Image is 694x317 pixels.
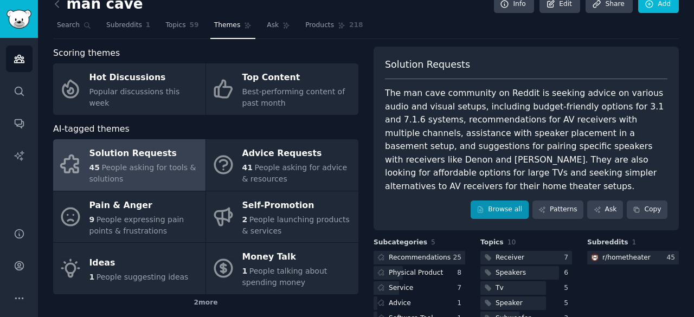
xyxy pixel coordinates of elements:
[242,69,353,87] div: Top Content
[480,251,572,264] a: Receiver7
[480,266,572,280] a: Speakers6
[389,268,443,278] div: Physical Product
[242,267,327,287] span: People talking about spending money
[457,283,465,293] div: 7
[146,21,151,30] span: 1
[53,191,205,243] a: Pain & Anger9People expressing pain points & frustrations
[263,17,294,39] a: Ask
[242,267,248,275] span: 1
[564,268,572,278] div: 6
[242,197,353,214] div: Self-Promotion
[385,58,470,72] span: Solution Requests
[57,21,80,30] span: Search
[53,294,358,312] div: 2 more
[532,200,583,219] a: Patterns
[564,253,572,263] div: 7
[242,163,348,183] span: People asking for advice & resources
[389,283,413,293] div: Service
[389,299,411,308] div: Advice
[242,87,345,107] span: Best-performing content of past month
[431,238,435,246] span: 5
[89,163,196,183] span: People asking for tools & solutions
[53,17,95,39] a: Search
[496,283,504,293] div: Tv
[206,139,358,191] a: Advice Requests41People asking for advice & resources
[106,21,142,30] span: Subreddits
[214,21,241,30] span: Themes
[89,273,95,281] span: 1
[632,238,637,246] span: 1
[89,215,95,224] span: 9
[480,238,504,248] span: Topics
[496,253,524,263] div: Receiver
[374,266,465,280] a: Physical Product8
[89,145,200,163] div: Solution Requests
[389,253,451,263] div: Recommendations
[242,145,353,163] div: Advice Requests
[480,296,572,310] a: Speaker5
[457,268,465,278] div: 8
[305,21,334,30] span: Products
[89,197,200,214] div: Pain & Anger
[564,299,572,308] div: 5
[89,215,184,235] span: People expressing pain points & frustrations
[53,47,120,60] span: Scoring themes
[591,254,599,261] img: hometheater
[190,21,199,30] span: 59
[587,251,679,264] a: hometheaterr/hometheater45
[301,17,367,39] a: Products218
[496,268,526,278] div: Speakers
[374,296,465,310] a: Advice1
[206,63,358,115] a: Top ContentBest-performing content of past month
[453,253,465,263] div: 25
[53,243,205,294] a: Ideas1People suggesting ideas
[385,87,667,193] div: The man cave community on Reddit is seeking advice on various audio and visual setups, including ...
[242,163,253,172] span: 41
[97,273,189,281] span: People suggesting ideas
[507,238,516,246] span: 10
[53,122,130,136] span: AI-tagged themes
[53,139,205,191] a: Solution Requests45People asking for tools & solutions
[349,21,363,30] span: 218
[89,87,180,107] span: Popular discussions this week
[7,10,31,29] img: GummySearch logo
[471,200,529,219] a: Browse all
[564,283,572,293] div: 5
[496,299,523,308] div: Speaker
[480,281,572,295] a: Tv5
[587,238,628,248] span: Subreddits
[210,17,256,39] a: Themes
[242,215,350,235] span: People launching products & services
[602,253,651,263] div: r/ hometheater
[165,21,185,30] span: Topics
[89,69,200,87] div: Hot Discussions
[162,17,202,39] a: Topics59
[53,63,205,115] a: Hot DiscussionsPopular discussions this week
[206,243,358,294] a: Money Talk1People talking about spending money
[666,253,679,263] div: 45
[374,281,465,295] a: Service7
[457,299,465,308] div: 1
[206,191,358,243] a: Self-Promotion2People launching products & services
[242,215,248,224] span: 2
[102,17,154,39] a: Subreddits1
[267,21,279,30] span: Ask
[587,200,623,219] a: Ask
[374,238,427,248] span: Subcategories
[89,254,189,271] div: Ideas
[242,249,353,266] div: Money Talk
[374,251,465,264] a: Recommendations25
[627,200,667,219] button: Copy
[89,163,100,172] span: 45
